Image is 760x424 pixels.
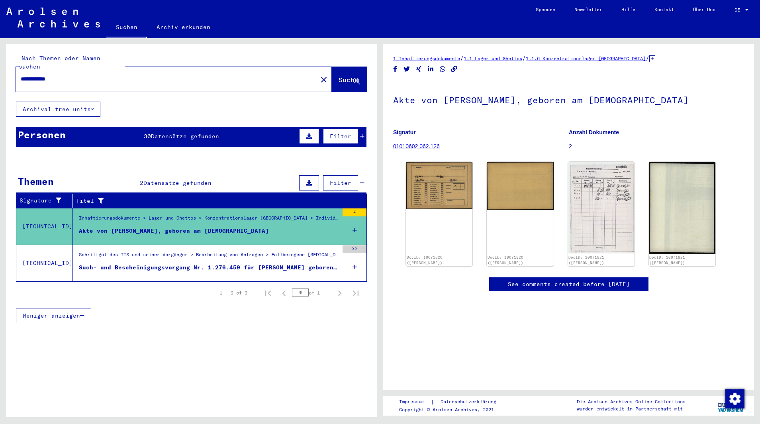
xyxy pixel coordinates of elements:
[332,285,348,301] button: Next page
[577,405,686,412] p: wurden entwickelt in Partnerschaft mit
[20,194,74,207] div: Signature
[316,71,332,87] button: Clear
[487,162,553,210] img: 002.jpg
[332,67,367,92] button: Suche
[20,196,67,205] div: Signature
[393,82,744,117] h1: Akte von [PERSON_NAME], geboren am [DEMOGRAPHIC_DATA]
[735,7,743,13] span: DE
[19,55,100,70] mat-label: Nach Themen oder Namen suchen
[646,55,649,62] span: /
[79,263,339,272] div: Such- und Bescheinigungsvorgang Nr. 1.276.459 für [PERSON_NAME] geboren [DEMOGRAPHIC_DATA] oder09...
[460,55,464,62] span: /
[450,64,458,74] button: Copy link
[577,398,686,405] p: Die Arolsen Archives Online-Collections
[330,179,351,186] span: Filter
[716,395,746,415] img: yv_logo.png
[16,102,100,117] button: Archival tree units
[488,255,523,265] a: DocID: 10071820 ([PERSON_NAME])
[76,197,351,205] div: Titel
[568,255,604,265] a: DocID: 10071821 ([PERSON_NAME])
[79,227,269,235] div: Akte von [PERSON_NAME], geboren am [DEMOGRAPHIC_DATA]
[319,75,329,84] mat-icon: close
[276,285,292,301] button: Previous page
[399,406,506,413] p: Copyright © Arolsen Archives, 2021
[18,128,66,142] div: Personen
[415,64,423,74] button: Share on Xing
[434,398,506,406] a: Datenschutzerklärung
[260,285,276,301] button: First page
[569,129,619,135] b: Anzahl Dokumente
[526,55,646,61] a: 1.1.6 Konzentrationslager [GEOGRAPHIC_DATA]
[407,255,443,265] a: DocID: 10071820 ([PERSON_NAME])
[219,289,247,296] div: 1 – 2 of 2
[16,308,91,323] button: Weniger anzeigen
[330,133,351,140] span: Filter
[348,285,364,301] button: Last page
[391,64,400,74] button: Share on Facebook
[522,55,526,62] span: /
[569,142,744,151] p: 2
[393,143,440,149] a: 01010602 062.126
[151,133,219,140] span: Datensätze gefunden
[403,64,411,74] button: Share on Twitter
[79,214,339,226] div: Inhaftierungsdokumente > Lager und Ghettos > Konzentrationslager [GEOGRAPHIC_DATA] > Individuelle...
[725,389,744,408] img: Zustimmung ändern
[508,280,630,289] a: See comments created before [DATE]
[144,133,151,140] span: 30
[649,162,715,254] img: 002.jpg
[23,312,80,319] span: Weniger anzeigen
[649,255,685,265] a: DocID: 10071821 ([PERSON_NAME])
[76,194,359,207] div: Titel
[406,162,472,209] img: 001.jpg
[427,64,435,74] button: Share on LinkedIn
[323,175,358,190] button: Filter
[6,8,100,27] img: Arolsen_neg.svg
[464,55,522,61] a: 1.1 Lager und Ghettos
[339,76,358,84] span: Suche
[393,55,460,61] a: 1 Inhaftierungsdokumente
[439,64,447,74] button: Share on WhatsApp
[106,18,147,38] a: Suchen
[292,289,332,296] div: of 1
[393,129,416,135] b: Signatur
[399,398,506,406] div: |
[399,398,431,406] a: Impressum
[323,129,358,144] button: Filter
[79,251,339,262] div: Schriftgut des ITS und seiner Vorgänger > Bearbeitung von Anfragen > Fallbezogene [MEDICAL_DATA] ...
[147,18,220,37] a: Archiv erkunden
[568,162,635,253] img: 001.jpg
